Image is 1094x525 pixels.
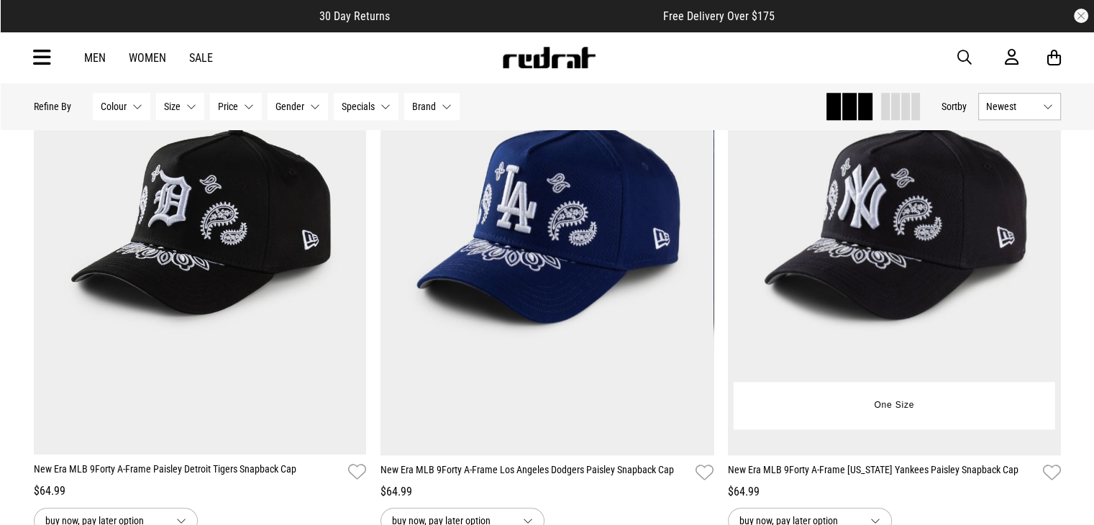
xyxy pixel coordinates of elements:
span: Price [218,101,238,112]
a: New Era MLB 9Forty A-Frame [US_STATE] Yankees Paisley Snapback Cap [728,462,1037,483]
span: Specials [342,101,375,112]
button: One Size [863,393,925,419]
span: Colour [101,101,127,112]
span: Gender [275,101,304,112]
a: New Era MLB 9Forty A-Frame Los Angeles Dodgers Paisley Snapback Cap [380,462,690,483]
iframe: Customer reviews powered by Trustpilot [419,9,634,23]
span: Brand [412,101,436,112]
button: Gender [268,93,328,120]
div: $64.99 [34,483,367,500]
a: New Era MLB 9Forty A-Frame Paisley Detroit Tigers Snapback Cap [34,462,343,483]
button: Size [156,93,204,120]
a: Men [84,51,106,65]
button: Price [210,93,262,120]
button: Brand [404,93,460,120]
button: Open LiveChat chat widget [12,6,55,49]
button: Colour [93,93,150,120]
span: by [957,101,967,112]
button: Sortby [942,98,967,115]
p: Refine By [34,101,71,112]
button: Specials [334,93,398,120]
button: Newest [978,93,1061,120]
span: 30 Day Returns [319,9,390,23]
span: Size [164,101,181,112]
span: Newest [986,101,1037,112]
img: Redrat logo [501,47,596,68]
span: Free Delivery Over $175 [663,9,775,23]
div: $64.99 [380,483,714,501]
a: Sale [189,51,213,65]
div: $64.99 [728,483,1061,501]
a: Women [129,51,166,65]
